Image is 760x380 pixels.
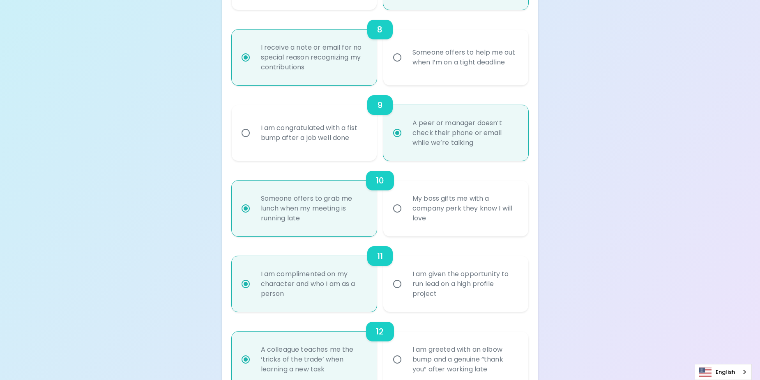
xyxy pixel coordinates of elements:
div: choice-group-check [232,161,529,236]
a: English [695,364,751,380]
div: choice-group-check [232,236,529,312]
div: I am complimented on my character and who I am as a person [254,259,372,309]
div: I am congratulated with a fist bump after a job well done [254,113,372,153]
div: choice-group-check [232,85,529,161]
h6: 9 [377,98,382,112]
h6: 10 [376,174,384,187]
div: A peer or manager doesn’t check their phone or email while we’re talking [406,108,524,158]
div: I receive a note or email for no special reason recognizing my contributions [254,33,372,82]
div: My boss gifts me with a company perk they know I will love [406,184,524,233]
div: Language [695,364,752,380]
h6: 12 [376,325,384,338]
h6: 8 [377,23,382,36]
div: I am given the opportunity to run lead on a high profile project [406,259,524,309]
h6: 11 [377,250,383,263]
div: Someone offers to help me out when I’m on a tight deadline [406,38,524,77]
aside: Language selected: English [695,364,752,380]
div: Someone offers to grab me lunch when my meeting is running late [254,184,372,233]
div: choice-group-check [232,10,529,85]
